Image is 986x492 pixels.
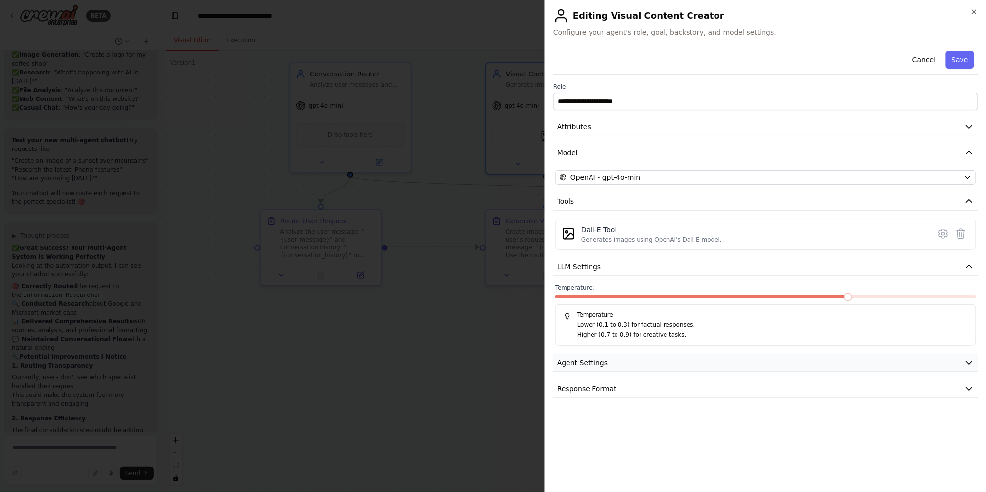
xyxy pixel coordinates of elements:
span: OpenAI - gpt-4o-mini [570,172,642,182]
h2: Editing Visual Content Creator [553,8,978,24]
div: Dall-E Tool [581,225,722,235]
h5: Temperature [564,311,968,319]
span: Temperature: [555,284,594,292]
img: DallETool [562,227,575,241]
span: Attributes [557,122,591,132]
button: Response Format [553,380,978,398]
button: Tools [553,193,978,211]
button: Delete tool [952,225,970,243]
button: OpenAI - gpt-4o-mini [555,170,976,185]
span: Tools [557,197,574,206]
span: Model [557,148,578,158]
button: Model [553,144,978,162]
div: Generates images using OpenAI's Dall-E model. [581,236,722,244]
label: Role [553,83,978,91]
span: LLM Settings [557,262,601,271]
p: Higher (0.7 to 0.9) for creative tasks. [577,330,968,340]
button: Attributes [553,118,978,136]
button: Save [946,51,974,69]
span: Configure your agent's role, goal, backstory, and model settings. [553,27,978,37]
span: Agent Settings [557,358,608,368]
button: LLM Settings [553,258,978,276]
button: Agent Settings [553,354,978,372]
button: Configure tool [935,225,952,243]
p: Lower (0.1 to 0.3) for factual responses. [577,320,968,330]
button: Cancel [907,51,941,69]
span: Response Format [557,384,616,394]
